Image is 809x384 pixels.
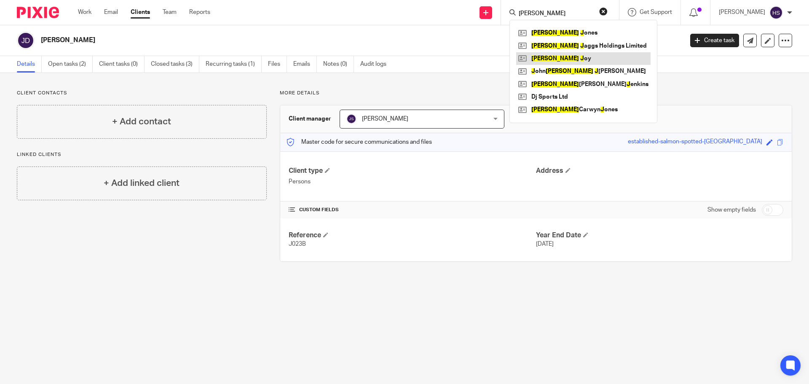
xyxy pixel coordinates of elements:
[640,9,672,15] span: Get Support
[104,177,179,190] h4: + Add linked client
[323,56,354,73] a: Notes (0)
[104,8,118,16] a: Email
[17,7,59,18] img: Pixie
[289,177,536,186] p: Persons
[17,90,267,97] p: Client contacts
[99,56,145,73] a: Client tasks (0)
[17,151,267,158] p: Linked clients
[189,8,210,16] a: Reports
[289,207,536,213] h4: CUSTOM FIELDS
[719,8,765,16] p: [PERSON_NAME]
[289,115,331,123] h3: Client manager
[536,166,783,175] h4: Address
[163,8,177,16] a: Team
[17,32,35,49] img: svg%3E
[293,56,317,73] a: Emails
[599,7,608,16] button: Clear
[769,6,783,19] img: svg%3E
[628,137,762,147] div: established-salmon-spotted-[GEOGRAPHIC_DATA]
[360,56,393,73] a: Audit logs
[206,56,262,73] a: Recurring tasks (1)
[289,231,536,240] h4: Reference
[280,90,792,97] p: More details
[151,56,199,73] a: Closed tasks (3)
[17,56,42,73] a: Details
[78,8,91,16] a: Work
[536,231,783,240] h4: Year End Date
[346,114,356,124] img: svg%3E
[289,241,306,247] span: J023B
[41,36,550,45] h2: [PERSON_NAME]
[690,34,739,47] a: Create task
[362,116,408,122] span: [PERSON_NAME]
[287,138,432,146] p: Master code for secure communications and files
[131,8,150,16] a: Clients
[536,241,554,247] span: [DATE]
[707,206,756,214] label: Show empty fields
[518,10,594,18] input: Search
[48,56,93,73] a: Open tasks (2)
[268,56,287,73] a: Files
[289,166,536,175] h4: Client type
[112,115,171,128] h4: + Add contact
